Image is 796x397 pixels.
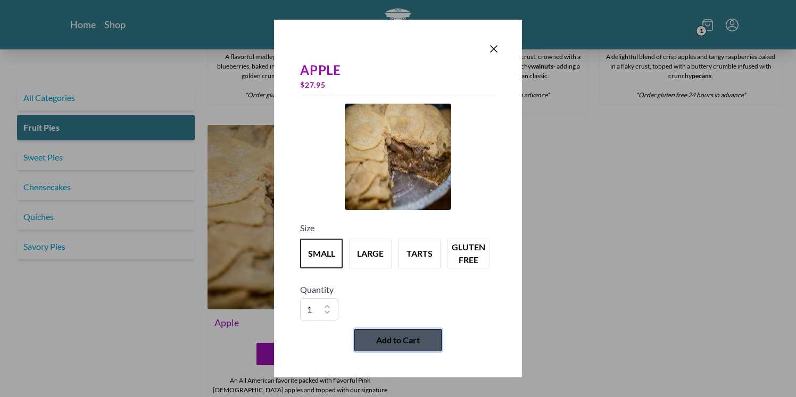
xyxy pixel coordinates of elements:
button: Add to Cart [354,329,442,351]
button: Close panel [487,43,500,55]
button: Variant Swatch [349,239,392,268]
button: Variant Swatch [447,239,490,268]
img: Product Image [345,104,451,210]
h5: Quantity [300,283,496,296]
button: Variant Swatch [300,239,343,268]
span: Add to Cart [376,334,420,347]
button: Variant Swatch [398,239,441,268]
h5: Size [300,222,496,234]
a: Product Image [345,104,451,213]
div: $ 27.95 [300,78,496,92]
div: Apple [300,63,496,78]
